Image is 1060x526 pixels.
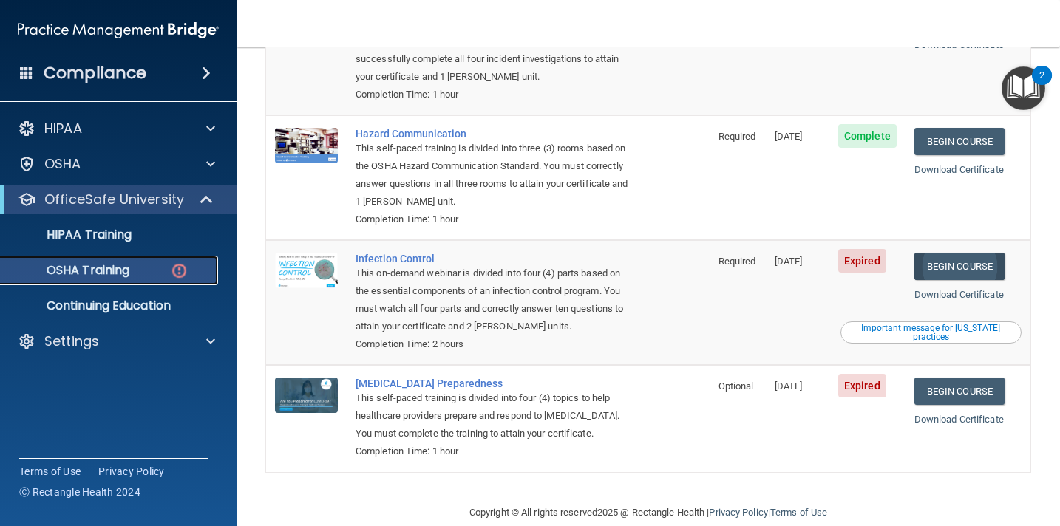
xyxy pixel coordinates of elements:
[914,414,1004,425] a: Download Certificate
[44,63,146,83] h4: Compliance
[356,128,636,140] a: Hazard Communication
[775,380,803,392] span: [DATE]
[10,228,132,242] p: HIPAA Training
[44,332,99,350] p: Settings
[838,249,886,273] span: Expired
[775,131,803,142] span: [DATE]
[914,164,1004,175] a: Download Certificate
[10,263,129,278] p: OSHA Training
[356,443,636,460] div: Completion Time: 1 hour
[356,253,636,264] a: Infection Control
[356,86,636,103] div: Completion Time: 1 hour
[843,324,1019,341] div: Important message for [US_STATE] practices
[44,191,184,208] p: OfficeSafe University
[18,332,215,350] a: Settings
[709,507,767,518] a: Privacy Policy
[1002,66,1045,110] button: Open Resource Center, 2 new notifications
[44,155,81,173] p: OSHA
[19,485,140,499] span: Ⓒ Rectangle Health 2024
[775,256,803,267] span: [DATE]
[914,378,1005,405] a: Begin Course
[356,211,636,228] div: Completion Time: 1 hour
[356,378,636,389] a: [MEDICAL_DATA] Preparedness
[18,120,215,137] a: HIPAA
[914,39,1004,50] a: Download Certificate
[718,380,754,392] span: Optional
[356,15,636,86] div: This self-paced training is divided into four (4) exposure incidents based on the OSHA Bloodborne...
[356,140,636,211] div: This self-paced training is divided into three (3) rooms based on the OSHA Hazard Communication S...
[840,321,1022,344] button: Read this if you are a dental practitioner in the state of CA
[770,507,827,518] a: Terms of Use
[44,120,82,137] p: HIPAA
[10,298,211,313] p: Continuing Education
[718,256,756,267] span: Required
[718,131,756,142] span: Required
[19,464,81,479] a: Terms of Use
[18,191,214,208] a: OfficeSafe University
[914,253,1005,280] a: Begin Course
[18,16,219,45] img: PMB logo
[356,264,636,335] div: This on-demand webinar is divided into four (4) parts based on the essential components of an inf...
[170,262,188,280] img: danger-circle.6113f641.png
[98,464,165,479] a: Privacy Policy
[914,128,1005,155] a: Begin Course
[18,155,215,173] a: OSHA
[838,124,897,148] span: Complete
[1039,75,1044,95] div: 2
[356,389,636,443] div: This self-paced training is divided into four (4) topics to help healthcare providers prepare and...
[356,335,636,353] div: Completion Time: 2 hours
[914,289,1004,300] a: Download Certificate
[838,374,886,397] span: Expired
